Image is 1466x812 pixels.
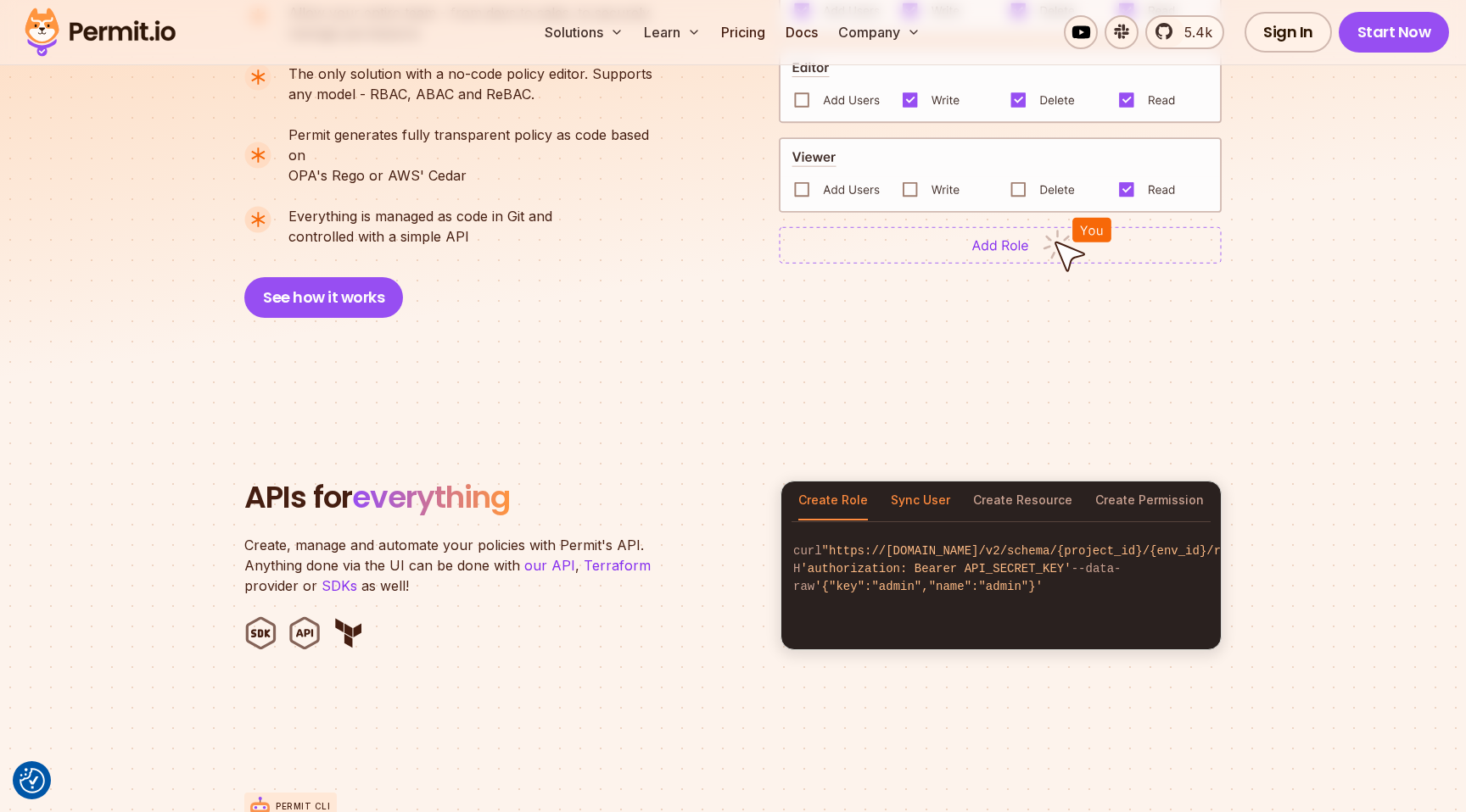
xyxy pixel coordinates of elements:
[288,125,667,186] p: OPA's Rego or AWS' Cedar
[822,544,1256,558] span: "https://[DOMAIN_NAME]/v2/schema/{project_id}/{env_id}/roles"
[779,15,825,49] a: Docs
[288,125,667,165] span: Permit generates fully transparent policy as code based on
[288,206,552,226] span: Everything is managed as code in Git and
[352,476,510,519] span: everything
[1245,12,1332,53] a: Sign In
[891,481,950,520] button: Sync User
[1145,15,1224,49] a: 5.4k
[781,529,1221,609] code: curl -H --data-raw
[637,15,708,49] button: Learn
[20,768,45,793] button: Consent Preferences
[244,481,760,514] h2: APIs for
[714,15,772,49] a: Pricing
[524,557,575,574] a: our API
[288,206,552,247] p: controlled with a simple API
[17,3,183,61] img: Permit logo
[244,535,669,596] p: Create, manage and automate your policies with Permit's API. Anything done via the UI can be done...
[1095,481,1204,520] button: Create Permission
[288,64,652,104] p: any model - RBAC, ABAC and ReBAC.
[1339,12,1450,53] a: Start Now
[288,64,652,84] span: The only solution with a no-code policy editor. Supports
[798,481,868,520] button: Create Role
[538,15,630,49] button: Solutions
[973,481,1072,520] button: Create Resource
[800,562,1071,576] span: 'authorization: Bearer API_SECRET_KEY'
[20,768,45,793] img: Revisit consent button
[244,277,403,318] button: See how it works
[584,557,651,574] a: Terraform
[1174,22,1212,42] span: 5.4k
[831,15,927,49] button: Company
[814,580,1043,593] span: '{"key":"admin","name":"admin"}'
[322,577,357,594] a: SDKs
